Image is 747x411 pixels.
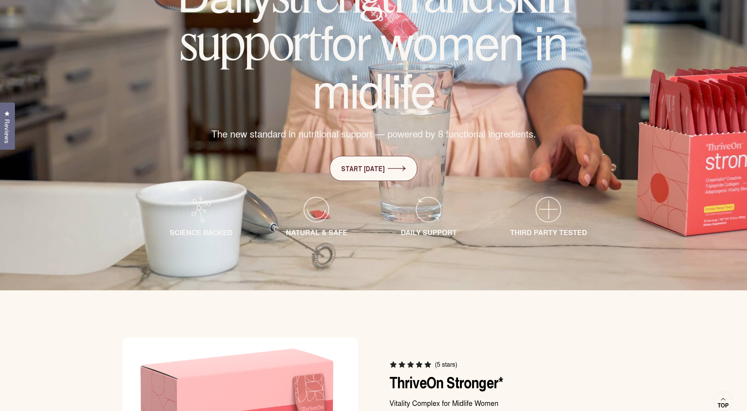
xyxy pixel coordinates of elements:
[211,127,536,140] span: The new standard in nutritional support — powered by 8 functional ingredients.
[718,402,729,409] span: Top
[170,227,233,237] span: SCIENCE BACKED
[2,119,12,143] span: Reviews
[389,371,503,393] a: ThriveOn Stronger*
[401,227,457,237] span: DAILY SUPPORT
[286,227,347,237] span: NATURAL & SAFE
[435,360,457,368] span: (5 stars)
[510,227,587,237] span: THIRD PARTY TESTED
[330,156,417,181] a: START [DATE]
[389,398,625,408] p: Vitality Complex for Midlife Women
